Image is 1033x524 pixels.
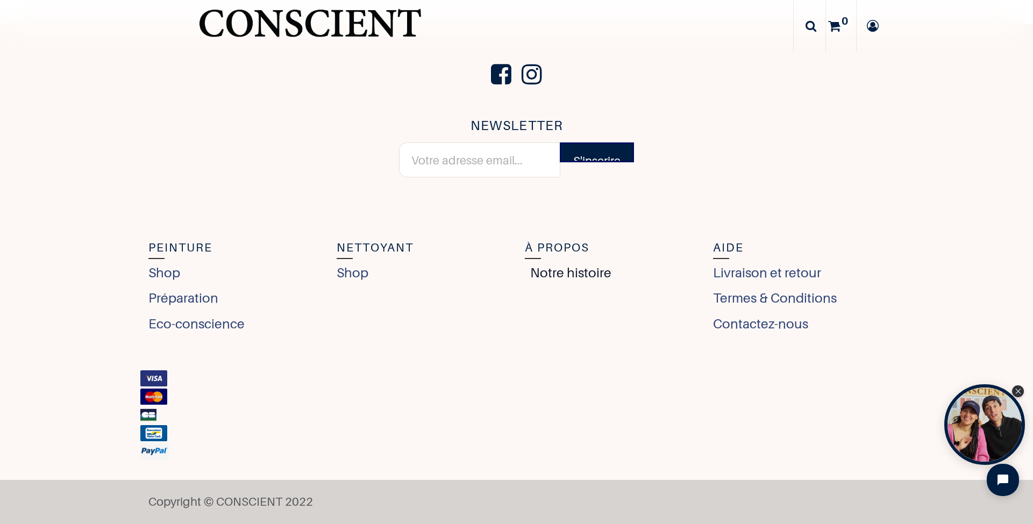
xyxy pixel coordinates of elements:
[140,425,168,441] img: Bancontact
[140,370,168,386] img: VISA
[148,494,313,508] span: Copyright © CONSCIENT 2022
[713,314,808,334] a: Contactez-nous
[713,263,821,283] a: Livraison et retour
[148,263,180,283] a: Shop
[525,238,697,257] h5: à Propos
[713,238,885,257] h5: Aide
[148,314,245,334] a: Eco-conscience
[140,443,169,460] img: paypal
[337,238,509,257] h5: Nettoyant
[148,238,320,257] h5: Peinture
[978,455,1028,505] iframe: Tidio Chat
[337,263,368,283] a: Shop
[713,288,837,308] a: Termes & Conditions
[148,288,218,308] a: Préparation
[196,1,424,59] span: Logo of Conscient
[399,142,560,177] input: Votre adresse email...
[944,384,1025,465] div: Open Tolstoy
[1012,385,1024,397] div: Close Tolstoy widget
[140,407,156,423] img: CB
[140,389,168,405] img: MasterCard
[560,142,634,162] a: S'inscrire
[525,263,611,283] a: Notre histoire
[839,15,851,28] sup: 0
[399,115,634,137] h5: NEWSLETTER
[196,1,424,59] img: Conscient
[944,384,1025,465] div: Tolstoy bubble widget
[944,384,1025,465] div: Open Tolstoy widget
[196,1,424,52] a: Logo of Conscient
